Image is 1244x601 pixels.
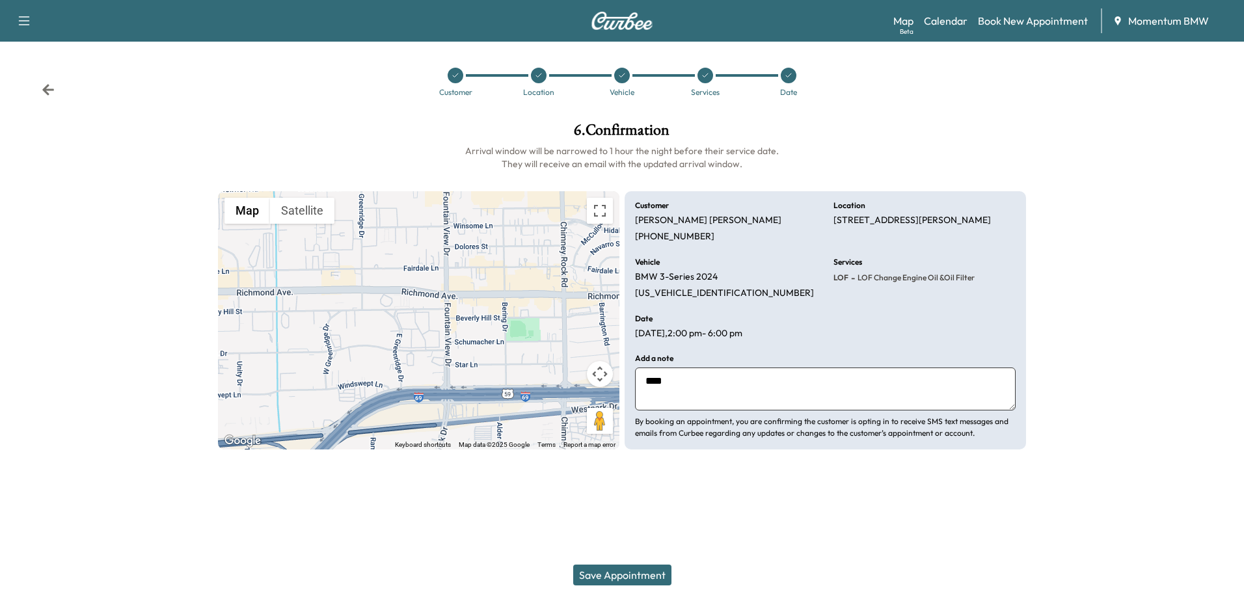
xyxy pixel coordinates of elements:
[635,271,718,283] p: BMW 3-Series 2024
[833,258,862,266] h6: Services
[635,231,714,243] p: [PHONE_NUMBER]
[833,202,865,209] h6: Location
[395,440,451,449] button: Keyboard shortcuts
[563,441,615,448] a: Report a map error
[573,565,671,585] button: Save Appointment
[610,88,634,96] div: Vehicle
[978,13,1088,29] a: Book New Appointment
[833,273,848,283] span: LOF
[691,88,720,96] div: Services
[848,271,855,284] span: -
[635,354,673,362] h6: Add a note
[635,416,1016,439] p: By booking an appointment, you are confirming the customer is opting in to receive SMS text messa...
[221,433,264,449] a: Open this area in Google Maps (opens a new window)
[523,88,554,96] div: Location
[1128,13,1209,29] span: Momentum BMW
[833,215,991,226] p: [STREET_ADDRESS][PERSON_NAME]
[780,88,797,96] div: Date
[635,202,669,209] h6: Customer
[537,441,556,448] a: Terms
[439,88,472,96] div: Customer
[459,441,530,448] span: Map data ©2025 Google
[924,13,967,29] a: Calendar
[635,287,814,299] p: [US_VEHICLE_IDENTIFICATION_NUMBER]
[587,361,613,387] button: Map camera controls
[218,144,1027,170] h6: Arrival window will be narrowed to 1 hour the night before their service date. They will receive ...
[221,433,264,449] img: Google
[270,198,334,224] button: Show satellite imagery
[587,408,613,434] button: Drag Pegman onto the map to open Street View
[635,315,653,323] h6: Date
[893,13,913,29] a: MapBeta
[900,27,913,36] div: Beta
[635,258,660,266] h6: Vehicle
[224,198,270,224] button: Show street map
[591,12,653,30] img: Curbee Logo
[635,328,742,340] p: [DATE] , 2:00 pm - 6:00 pm
[42,83,55,96] div: Back
[855,273,975,283] span: LOF Change Engine Oil &Oil Filter
[218,122,1027,144] h1: 6 . Confirmation
[587,198,613,224] button: Toggle fullscreen view
[635,215,781,226] p: [PERSON_NAME] [PERSON_NAME]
